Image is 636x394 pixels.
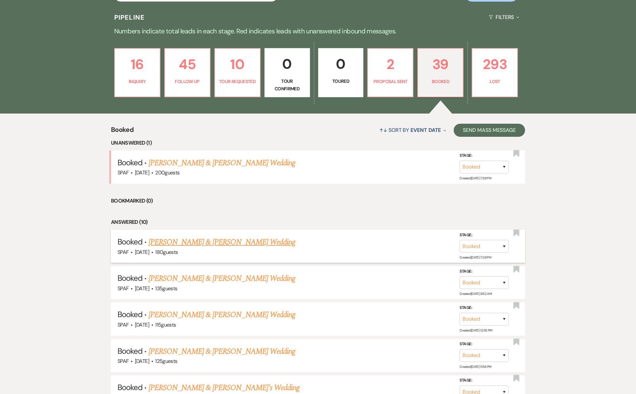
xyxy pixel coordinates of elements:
[111,125,134,139] span: Booked
[135,321,149,328] span: [DATE]
[219,78,256,85] p: Tour Requested
[367,48,413,97] a: 2Proposal Sent
[135,358,149,365] span: [DATE]
[118,285,129,292] span: SPAF
[460,268,509,275] label: Stage:
[118,169,129,176] span: SPAF
[460,341,509,348] label: Stage:
[149,309,295,321] a: [PERSON_NAME] & [PERSON_NAME] Wedding
[164,48,210,97] a: 45Follow Up
[372,53,409,75] p: 2
[119,78,156,85] p: Inquiry
[155,169,179,176] span: 200 guests
[155,321,176,328] span: 115 guests
[377,121,449,139] button: Sort By Event Date
[149,236,295,248] a: [PERSON_NAME] & [PERSON_NAME] Wedding
[118,346,142,356] span: Booked
[410,127,441,134] span: Event Date
[269,78,306,92] p: Tour Confirmed
[169,53,206,75] p: 45
[454,124,525,137] button: Send Mass Message
[135,285,149,292] span: [DATE]
[486,9,522,26] button: Filters
[149,346,295,357] a: [PERSON_NAME] & [PERSON_NAME] Wedding
[264,48,310,97] a: 0Tour Confirmed
[422,53,459,75] p: 39
[119,53,156,75] p: 16
[118,237,142,247] span: Booked
[118,321,129,328] span: SPAF
[322,53,359,75] p: 0
[135,169,149,176] span: [DATE]
[155,358,177,365] span: 125 guests
[118,309,142,319] span: Booked
[118,249,129,256] span: SPAF
[114,48,160,97] a: 16Inquiry
[269,53,306,75] p: 0
[460,176,491,180] span: Created: [DATE] 7:39 PM
[472,48,518,97] a: 293Lost
[118,273,142,283] span: Booked
[372,78,409,85] p: Proposal Sent
[155,285,177,292] span: 135 guests
[318,48,364,97] a: 0Toured
[118,157,142,168] span: Booked
[149,273,295,284] a: [PERSON_NAME] & [PERSON_NAME] Wedding
[219,53,256,75] p: 10
[460,365,491,369] span: Created: [DATE] 11:54 PM
[460,292,492,296] span: Created: [DATE] 9:52 AM
[135,249,149,256] span: [DATE]
[460,304,509,312] label: Stage:
[460,377,509,384] label: Stage:
[118,358,129,365] span: SPAF
[155,249,178,256] span: 180 guests
[118,382,142,392] span: Booked
[149,157,295,169] a: [PERSON_NAME] & [PERSON_NAME] Wedding
[460,255,491,260] span: Created: [DATE] 7:29 PM
[114,13,145,22] h3: Pipeline
[214,48,261,97] a: 10Tour Requested
[476,53,513,75] p: 293
[82,26,554,36] p: Numbers indicate total leads in each stage. Red indicates leads with unanswered inbound messages.
[460,152,509,159] label: Stage:
[111,218,525,226] li: Answered (10)
[417,48,463,97] a: 39Booked
[322,78,359,85] p: Toured
[149,382,300,394] a: [PERSON_NAME] & [PERSON_NAME]'s Wedding
[460,328,492,332] span: Created: [DATE] 12:55 PM
[169,78,206,85] p: Follow Up
[379,127,387,134] span: ↑↓
[460,232,509,239] label: Stage:
[111,197,525,205] li: Bookmarked (0)
[422,78,459,85] p: Booked
[476,78,513,85] p: Lost
[111,139,525,147] li: Unanswered (1)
